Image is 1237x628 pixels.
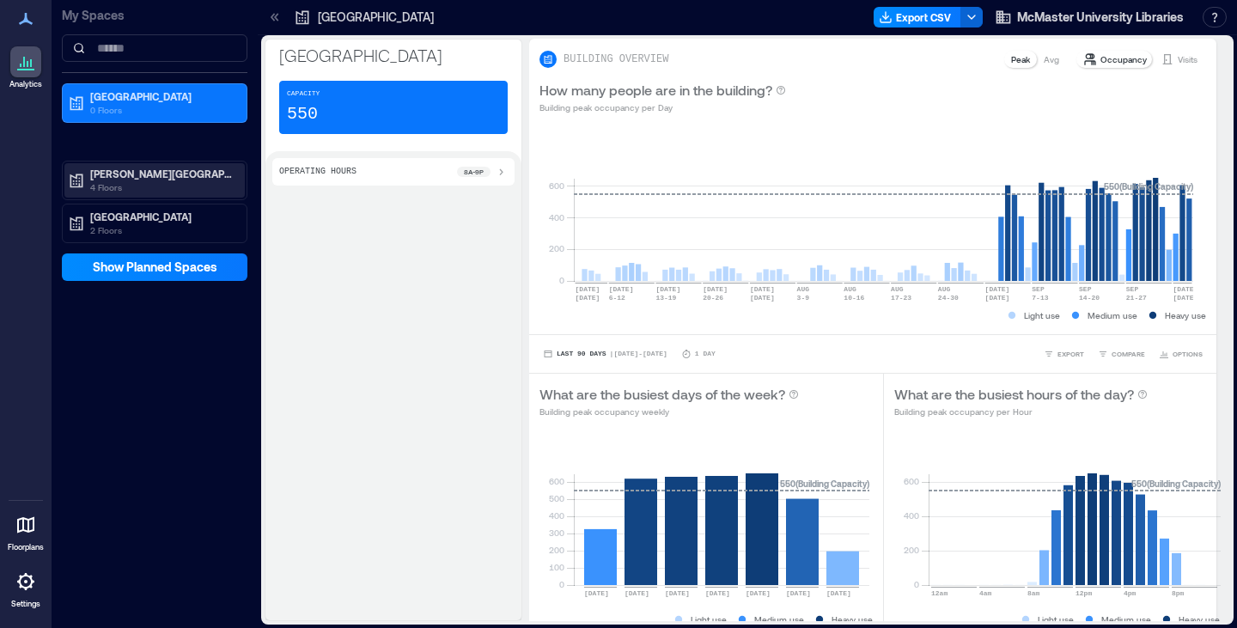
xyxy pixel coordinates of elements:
text: 6-12 [609,294,625,302]
text: [DATE] [655,285,680,293]
p: Settings [11,599,40,609]
text: [DATE] [826,589,851,597]
p: Medium use [1088,308,1137,322]
p: 550 [287,102,318,126]
text: 17-23 [891,294,911,302]
text: AUG [844,285,856,293]
text: 8am [1027,589,1040,597]
button: COMPARE [1094,345,1149,363]
tspan: 0 [559,579,564,589]
text: 12am [931,589,948,597]
p: 2 Floors [90,223,235,237]
p: What are the busiest hours of the day? [894,384,1134,405]
p: What are the busiest days of the week? [539,384,785,405]
p: 8a - 9p [464,167,484,177]
text: 12pm [1076,589,1092,597]
p: My Spaces [62,7,247,24]
button: Show Planned Spaces [62,253,247,281]
tspan: 0 [914,579,919,589]
p: Occupancy [1100,52,1147,66]
p: Capacity [287,88,320,99]
p: Floorplans [8,542,44,552]
span: OPTIONS [1173,349,1203,359]
span: COMPARE [1112,349,1145,359]
text: SEP [1079,285,1092,293]
p: Heavy use [832,613,873,626]
p: How many people are in the building? [539,80,772,101]
tspan: 200 [549,243,564,253]
text: 21-27 [1126,294,1147,302]
text: [DATE] [750,285,775,293]
a: Settings [5,561,46,614]
text: AUG [891,285,904,293]
p: Light use [691,613,727,626]
p: [GEOGRAPHIC_DATA] [90,210,235,223]
text: [DATE] [665,589,690,597]
p: 1 Day [695,349,716,359]
p: BUILDING OVERVIEW [564,52,668,66]
text: [DATE] [609,285,634,293]
text: 7-13 [1032,294,1048,302]
tspan: 200 [904,545,919,555]
text: [DATE] [1173,285,1198,293]
a: Analytics [4,41,47,95]
text: [DATE] [985,294,1010,302]
button: OPTIONS [1155,345,1206,363]
tspan: 200 [549,545,564,555]
text: 14-20 [1079,294,1100,302]
text: 13-19 [655,294,676,302]
tspan: 600 [904,476,919,486]
tspan: 0 [559,275,564,285]
text: AUG [938,285,951,293]
text: [DATE] [705,589,730,597]
span: McMaster University Libraries [1017,9,1184,26]
p: Building peak occupancy weekly [539,405,799,418]
span: EXPORT [1057,349,1084,359]
p: Avg [1044,52,1059,66]
p: Visits [1178,52,1197,66]
text: 4pm [1124,589,1136,597]
p: Building peak occupancy per Hour [894,405,1148,418]
p: 4 Floors [90,180,235,194]
text: [DATE] [1173,294,1198,302]
text: [DATE] [584,589,609,597]
p: Peak [1011,52,1030,66]
text: [DATE] [985,285,1010,293]
text: [DATE] [576,294,600,302]
p: Building peak occupancy per Day [539,101,786,114]
p: Medium use [1101,613,1151,626]
tspan: 400 [904,510,919,521]
tspan: 100 [549,562,564,572]
p: Light use [1024,308,1060,322]
text: AUG [797,285,810,293]
p: Analytics [9,79,42,89]
text: 24-30 [938,294,959,302]
text: [DATE] [746,589,771,597]
tspan: 400 [549,212,564,223]
text: SEP [1032,285,1045,293]
tspan: 600 [549,180,564,191]
text: 8pm [1172,589,1185,597]
p: 0 Floors [90,103,235,117]
text: [DATE] [786,589,811,597]
text: [DATE] [576,285,600,293]
tspan: 500 [549,493,564,503]
p: Light use [1038,613,1074,626]
button: Last 90 Days |[DATE]-[DATE] [539,345,671,363]
p: Operating Hours [279,165,356,179]
tspan: 300 [549,527,564,538]
button: McMaster University Libraries [990,3,1189,31]
p: [PERSON_NAME][GEOGRAPHIC_DATA] [90,167,235,180]
button: Export CSV [874,7,961,27]
tspan: 400 [549,510,564,521]
tspan: 600 [549,476,564,486]
text: [DATE] [703,285,728,293]
text: 4am [979,589,992,597]
p: [GEOGRAPHIC_DATA] [318,9,434,26]
p: [GEOGRAPHIC_DATA] [279,43,508,67]
p: [GEOGRAPHIC_DATA] [90,89,235,103]
text: 3-9 [797,294,810,302]
p: Heavy use [1179,613,1220,626]
p: Heavy use [1165,308,1206,322]
text: 20-26 [703,294,723,302]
